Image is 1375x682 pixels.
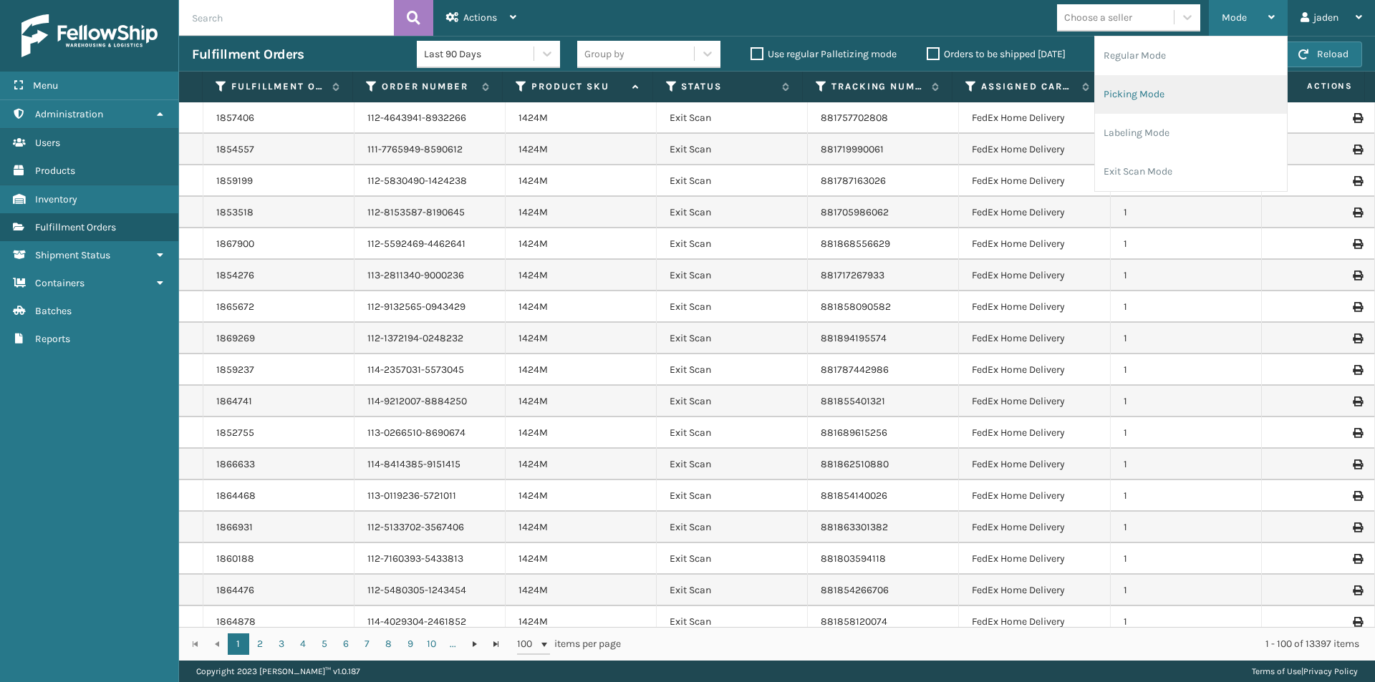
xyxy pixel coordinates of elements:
[1353,333,1361,344] i: Print Label
[354,449,506,480] td: 114-8414385-9151415
[216,394,252,409] a: 1864741
[1353,145,1361,155] i: Print Label
[216,300,254,314] a: 1865672
[518,332,548,344] a: 1424M
[196,661,360,682] p: Copyright 2023 [PERSON_NAME]™ v 1.0.187
[1111,575,1262,606] td: 1
[216,583,254,598] a: 1864476
[354,354,506,386] td: 114-2357031-5573045
[1353,176,1361,186] i: Print Label
[1111,606,1262,638] td: 1
[216,205,254,220] a: 1853518
[35,333,70,345] span: Reports
[1252,666,1301,676] a: Terms of Use
[1353,239,1361,249] i: Print Label
[518,615,548,628] a: 1424M
[1111,323,1262,354] td: 1
[518,238,548,250] a: 1424M
[354,260,506,291] td: 113-2811340-9000236
[821,143,884,155] a: 881719990061
[216,552,254,566] a: 1860188
[657,260,808,291] td: Exit Scan
[1353,113,1361,123] i: Print Label
[216,363,254,377] a: 1859237
[518,427,548,439] a: 1424M
[1353,617,1361,627] i: Print Label
[354,480,506,512] td: 113-0119236-5721011
[1353,554,1361,564] i: Print Label
[1111,228,1262,260] td: 1
[821,552,886,565] a: 881803594118
[821,238,890,250] a: 881868556629
[216,174,253,188] a: 1859199
[35,137,60,149] span: Users
[216,331,255,346] a: 1869269
[443,633,464,655] a: ...
[959,449,1110,480] td: FedEx Home Delivery
[1353,585,1361,595] i: Print Label
[1353,428,1361,438] i: Print Label
[518,364,548,376] a: 1424M
[821,206,889,218] a: 881705986062
[518,489,548,502] a: 1424M
[35,221,116,233] span: Fulfillment Orders
[518,143,548,155] a: 1424M
[216,615,256,629] a: 1864878
[1095,114,1287,152] li: Labeling Mode
[378,633,400,655] a: 8
[1303,666,1358,676] a: Privacy Policy
[382,80,475,93] label: Order Number
[424,47,535,62] div: Last 90 Days
[981,80,1074,93] label: Assigned Carrier Service
[231,80,324,93] label: Fulfillment Order Id
[491,638,502,650] span: Go to the last page
[657,480,808,512] td: Exit Scan
[1064,10,1132,25] div: Choose a seller
[1095,36,1287,75] li: Regular Mode
[354,165,506,197] td: 112-5830490-1424238
[216,520,253,535] a: 1866931
[959,102,1110,134] td: FedEx Home Delivery
[821,332,887,344] a: 881894195574
[1353,208,1361,218] i: Print Label
[959,606,1110,638] td: FedEx Home Delivery
[35,165,75,177] span: Products
[216,268,254,283] a: 1854276
[518,175,548,187] a: 1424M
[1111,417,1262,449] td: 1
[518,521,548,533] a: 1424M
[821,584,889,596] a: 881854266706
[1095,75,1287,114] li: Picking Mode
[821,489,887,502] a: 881854140026
[354,606,506,638] td: 114-4029304-2461852
[354,323,506,354] td: 112-1372194-0248232
[959,323,1110,354] td: FedEx Home Delivery
[216,237,254,251] a: 1867900
[1111,480,1262,512] td: 1
[959,134,1110,165] td: FedEx Home Delivery
[1111,354,1262,386] td: 1
[959,197,1110,228] td: FedEx Home Delivery
[216,142,254,157] a: 1854557
[33,79,58,92] span: Menu
[821,458,889,470] a: 881862510880
[657,228,808,260] td: Exit Scan
[657,386,808,417] td: Exit Scan
[518,269,548,281] a: 1424M
[959,228,1110,260] td: FedEx Home Delivery
[831,80,925,93] label: Tracking Number
[354,228,506,260] td: 112-5592469-4462641
[959,543,1110,575] td: FedEx Home Delivery
[1353,302,1361,312] i: Print Label
[657,575,808,606] td: Exit Scan
[959,417,1110,449] td: FedEx Home Delivery
[354,386,506,417] td: 114-9212007-8884250
[271,633,292,655] a: 3
[1111,260,1262,291] td: 1
[216,489,256,503] a: 1864468
[354,543,506,575] td: 112-7160393-5433813
[1111,512,1262,543] td: 1
[657,291,808,323] td: Exit Scan
[216,457,255,472] a: 1866633
[657,165,808,197] td: Exit Scan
